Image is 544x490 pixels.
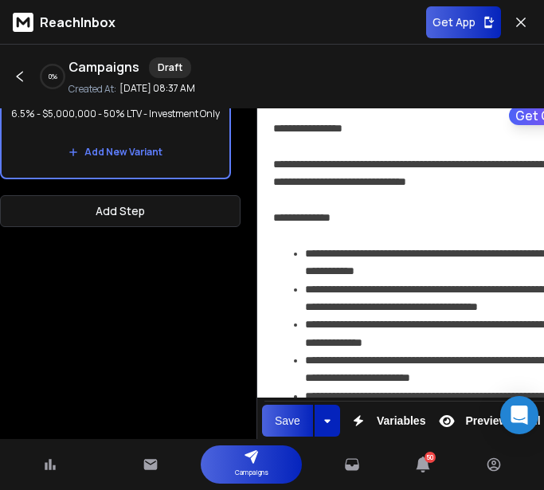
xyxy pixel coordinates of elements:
[426,6,501,38] button: Get App
[462,414,543,428] span: Preview Email
[374,414,429,428] span: Variables
[56,136,175,168] button: Add New Variant
[68,83,116,96] p: Created At:
[343,405,429,437] button: Variables
[432,405,543,437] button: Preview Email
[425,452,436,463] span: 50
[119,82,195,95] p: [DATE] 08:37 AM
[235,465,268,480] p: Campaigns
[68,57,139,78] h1: Campaigns
[262,405,313,437] button: Save
[49,72,57,81] p: 0 %
[40,13,115,32] p: ReachInbox
[500,396,538,434] div: Open Intercom Messenger
[149,57,191,78] div: Draft
[11,92,220,136] p: 6.5% - $5,000,000 - 50% LTV - Investment Only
